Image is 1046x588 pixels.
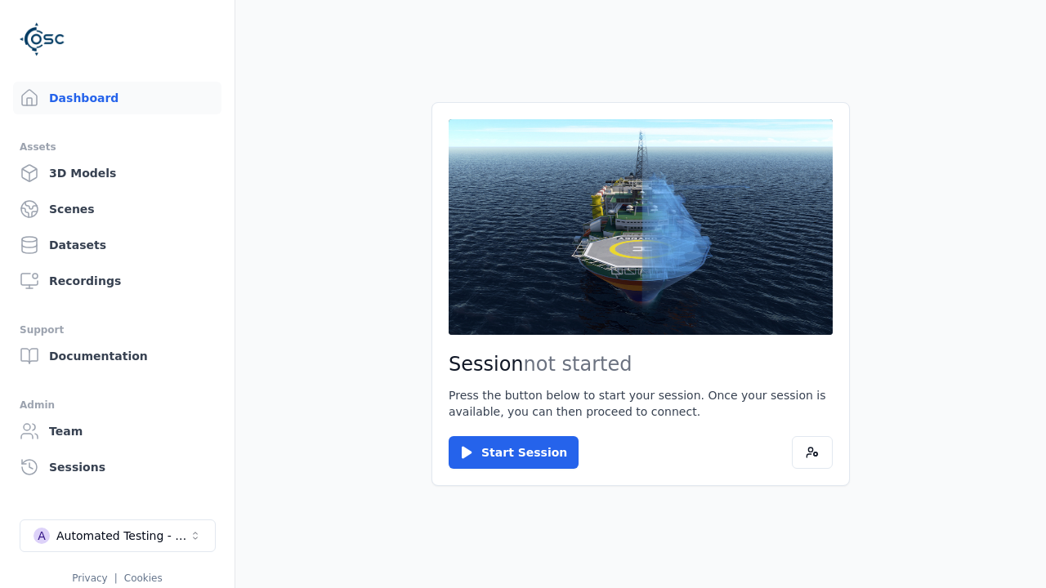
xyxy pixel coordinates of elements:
a: 3D Models [13,157,221,189]
a: Datasets [13,229,221,261]
button: Start Session [449,436,579,469]
a: Team [13,415,221,448]
a: Documentation [13,340,221,372]
span: not started [524,353,633,376]
p: Press the button below to start your session. Once your session is available, you can then procee... [449,387,833,420]
div: Assets [20,137,215,157]
a: Scenes [13,193,221,225]
img: Logo [20,16,65,62]
span: | [114,572,118,584]
div: Admin [20,395,215,415]
button: Select a workspace [20,519,216,552]
a: Recordings [13,265,221,297]
a: Sessions [13,451,221,483]
a: Cookies [124,572,163,584]
a: Privacy [72,572,107,584]
div: A [34,528,50,544]
div: Automated Testing - Playwright [56,528,189,544]
a: Dashboard [13,82,221,114]
div: Support [20,320,215,340]
h2: Session [449,351,833,377]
